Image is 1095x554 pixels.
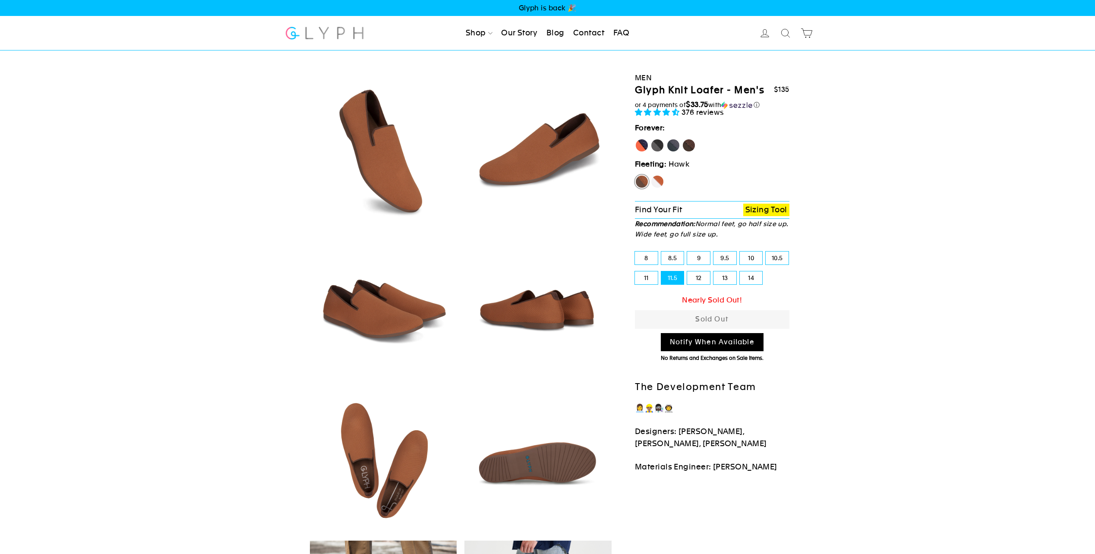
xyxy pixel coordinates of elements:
label: Fox [650,175,664,189]
label: 13 [713,271,736,284]
label: Panther [650,138,664,152]
img: Hawk [464,231,612,378]
h2: The Development Team [635,381,789,393]
img: Glyph [284,22,365,44]
button: Sold Out [635,310,789,329]
div: or 4 payments of with [635,101,789,109]
a: FAQ [610,24,633,43]
label: 8.5 [661,252,684,264]
label: 11.5 [661,271,684,284]
strong: Recommendation: [635,220,695,227]
div: Nearly Sold Out! [635,294,789,306]
a: Our Story [498,24,541,43]
span: No Returns and Exchanges on Sale Items. [661,355,764,361]
label: 8 [635,252,658,264]
a: Notify When Available [661,333,764,352]
p: Materials Engineer: [PERSON_NAME] [635,461,789,473]
div: or 4 payments of$33.75withSezzle Click to learn more about Sezzle [635,101,789,109]
a: Contact [570,24,608,43]
a: Blog [543,24,568,43]
span: $33.75 [686,100,708,109]
label: 10 [740,252,763,264]
h1: Glyph Knit Loafer - Men's [635,84,764,97]
span: Sold Out [695,315,729,323]
span: 376 reviews [682,108,724,116]
img: Hawk [310,76,457,223]
span: 4.73 stars [635,108,682,116]
span: Find Your Fit [635,205,682,214]
img: Hawk [464,76,612,223]
label: [PERSON_NAME] [635,138,649,152]
span: Hawk [669,160,690,168]
strong: Fleeting: [635,160,666,168]
label: Hawk [635,175,649,189]
label: 9.5 [713,252,736,264]
label: 12 [687,271,710,284]
label: Mustang [682,138,696,152]
label: 14 [740,271,763,284]
label: 9 [687,252,710,264]
div: Men [635,72,789,84]
p: 👩‍💼👷🏽‍♂️👩🏿‍🔬👨‍🚀 [635,402,789,415]
img: Hawk [310,386,457,533]
a: Sizing Tool [743,204,789,216]
ul: Primary [462,24,633,43]
img: Sezzle [721,101,752,109]
strong: Forever: [635,123,665,132]
span: $135 [774,85,789,94]
p: Designers: [PERSON_NAME], [PERSON_NAME], [PERSON_NAME] [635,425,789,450]
label: 10.5 [766,252,789,264]
a: Shop [462,24,496,43]
img: Hawk [310,231,457,378]
label: Rhino [666,138,680,152]
p: Normal feet, go half size up. Wide feet, go full size up. [635,219,789,239]
label: 11 [635,271,658,284]
img: Hawk [464,386,612,533]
